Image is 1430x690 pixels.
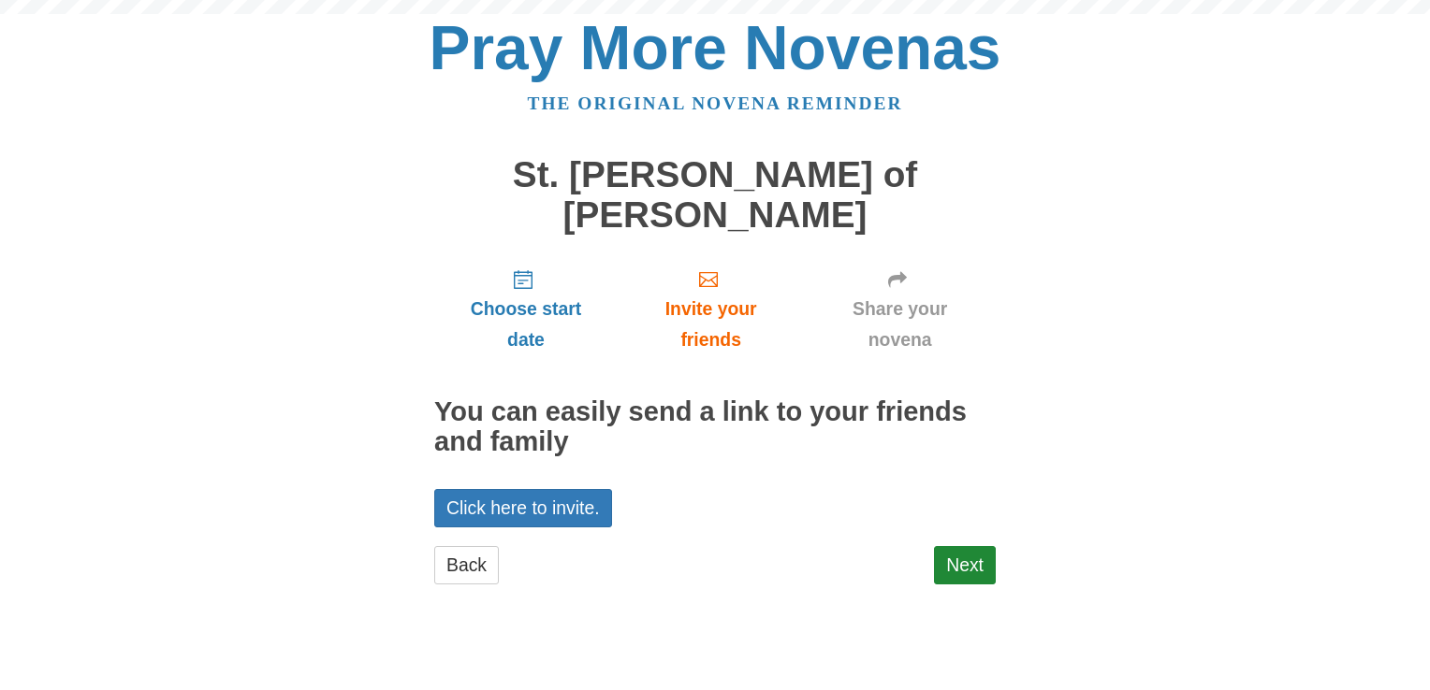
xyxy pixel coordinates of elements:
[934,546,996,584] a: Next
[434,155,996,235] h1: St. [PERSON_NAME] of [PERSON_NAME]
[804,253,996,365] a: Share your novena
[528,93,903,113] a: The original novena reminder
[434,397,996,457] h2: You can easily send a link to your friends and family
[434,489,612,527] a: Click here to invite.
[430,13,1001,82] a: Pray More Novenas
[453,294,599,355] span: Choose start date
[636,294,785,355] span: Invite your friends
[434,253,618,365] a: Choose start date
[434,546,499,584] a: Back
[618,253,804,365] a: Invite your friends
[823,294,977,355] span: Share your novena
